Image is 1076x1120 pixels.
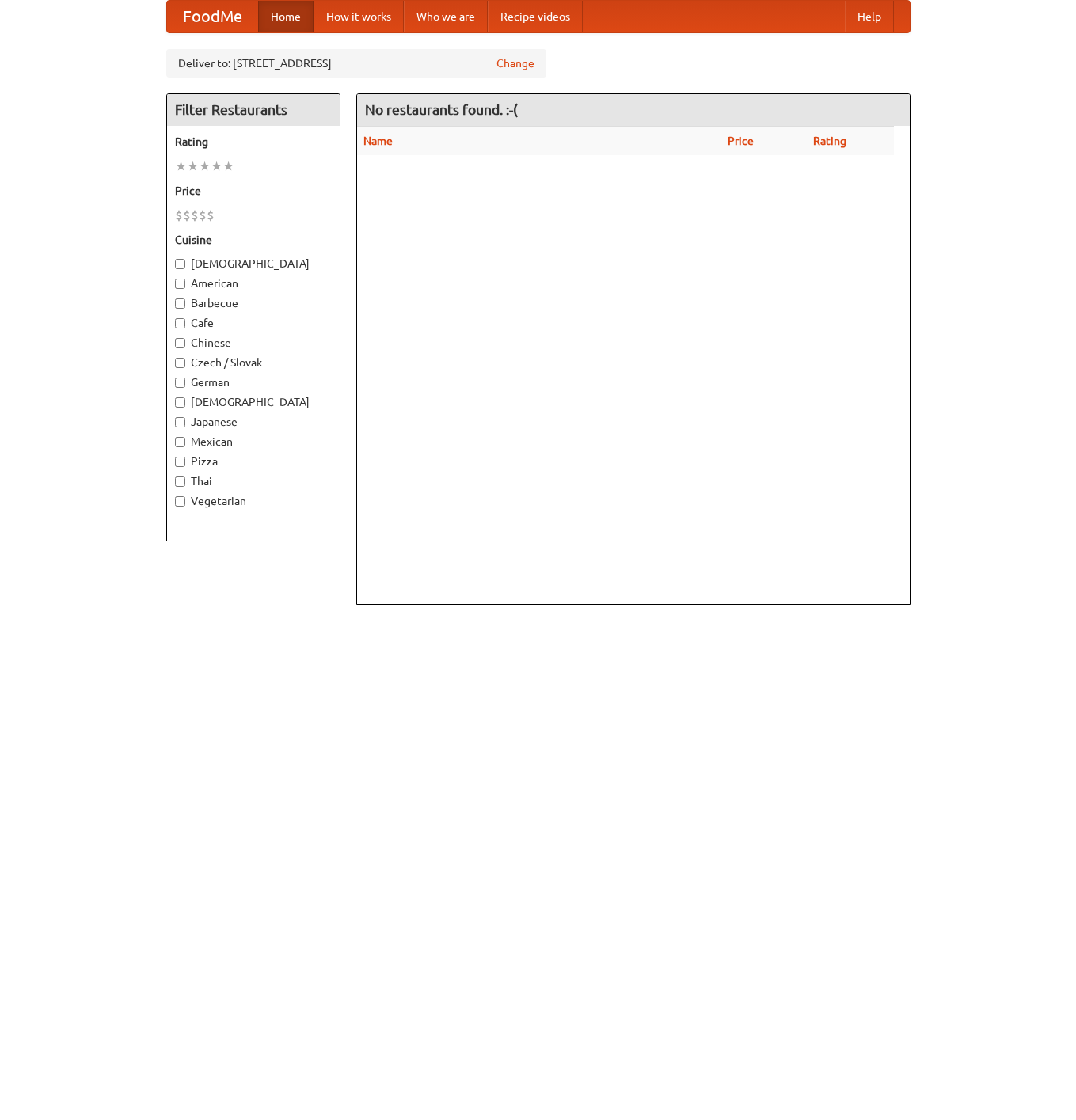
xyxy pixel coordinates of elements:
[175,457,185,467] input: Pizza
[728,135,754,147] a: Price
[175,417,185,427] input: Japanese
[175,437,185,447] input: Mexican
[175,279,185,289] input: American
[191,207,199,224] li: $
[175,434,332,450] label: Mexican
[199,207,207,224] li: $
[175,183,332,199] h5: Price
[175,298,185,309] input: Barbecue
[845,1,894,32] a: Help
[175,397,185,408] input: [DEMOGRAPHIC_DATA]
[175,318,185,328] input: Cafe
[175,414,332,430] label: Japanese
[175,476,185,487] input: Thai
[175,158,187,175] li: ★
[175,134,332,150] h5: Rating
[207,207,215,224] li: $
[199,158,211,175] li: ★
[187,158,199,175] li: ★
[813,135,846,147] a: Rating
[175,207,183,224] li: $
[404,1,488,32] a: Who we are
[166,49,546,78] div: Deliver to: [STREET_ADDRESS]
[488,1,583,32] a: Recipe videos
[175,275,332,291] label: American
[175,473,332,489] label: Thai
[365,102,518,117] ng-pluralize: No restaurants found. :-(
[175,374,332,390] label: German
[175,259,185,269] input: [DEMOGRAPHIC_DATA]
[175,338,185,348] input: Chinese
[175,355,332,370] label: Czech / Slovak
[167,1,258,32] a: FoodMe
[363,135,393,147] a: Name
[175,493,332,509] label: Vegetarian
[496,55,534,71] a: Change
[175,358,185,368] input: Czech / Slovak
[175,315,332,331] label: Cafe
[175,232,332,248] h5: Cuisine
[222,158,234,175] li: ★
[175,335,332,351] label: Chinese
[211,158,222,175] li: ★
[175,295,332,311] label: Barbecue
[175,378,185,388] input: German
[175,394,332,410] label: [DEMOGRAPHIC_DATA]
[258,1,314,32] a: Home
[167,94,340,126] h4: Filter Restaurants
[175,454,332,469] label: Pizza
[175,256,332,271] label: [DEMOGRAPHIC_DATA]
[175,496,185,507] input: Vegetarian
[314,1,404,32] a: How it works
[183,207,191,224] li: $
